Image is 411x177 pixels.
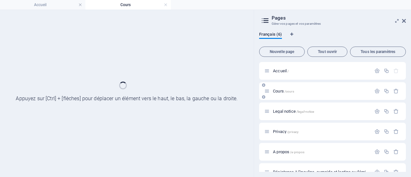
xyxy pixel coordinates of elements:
div: A propos/a-propos [271,150,371,154]
div: Supprimer [393,109,399,114]
div: Dupliquer [384,129,389,134]
div: Résistance à l'insuline, surpoids et leptine au féminin [271,170,371,174]
div: Dupliquer [384,109,389,114]
span: Nouvelle page [262,50,302,54]
span: Cliquez pour ouvrir la page. [273,109,314,114]
div: Paramètres [374,169,380,175]
span: Tout ouvrir [310,50,345,54]
span: / [287,69,289,73]
div: Accueil/ [271,69,371,73]
span: Français (6) [259,31,282,40]
div: Dupliquer [384,169,389,175]
div: Onglets langues [259,32,406,44]
button: Tout ouvrir [307,47,347,57]
span: Cliquez pour ouvrir la page. [273,129,299,134]
h3: Gérer vos pages et vos paramètres [272,21,393,27]
span: /cours [284,90,294,93]
div: Paramètres [374,109,380,114]
span: /privacy [287,130,299,134]
span: /a-propos [290,150,304,154]
span: Cliquez pour ouvrir la page. [273,68,289,73]
span: Cliquez pour ouvrir la page. [273,89,294,93]
span: Tous les paramètres [353,50,403,54]
div: Paramètres [374,88,380,94]
div: Supprimer [393,129,399,134]
div: Supprimer [393,88,399,94]
span: /legal-notice [296,110,314,113]
h2: Pages [272,15,406,21]
div: Paramètres [374,129,380,134]
div: Cours/cours [271,89,371,93]
div: Dupliquer [384,88,389,94]
button: Tous les paramètres [350,47,406,57]
span: Cliquez pour ouvrir la page. [273,149,304,154]
div: Supprimer [393,169,399,175]
button: Nouvelle page [259,47,305,57]
div: Paramètres [374,68,380,74]
h4: Cours [85,1,171,8]
div: Dupliquer [384,149,389,155]
div: Dupliquer [384,68,389,74]
div: Supprimer [393,149,399,155]
div: Privacy/privacy [271,129,371,134]
div: Paramètres [374,149,380,155]
div: Legal notice/legal-notice [271,109,371,113]
div: La page de départ ne peut pas être supprimée. [393,68,399,74]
